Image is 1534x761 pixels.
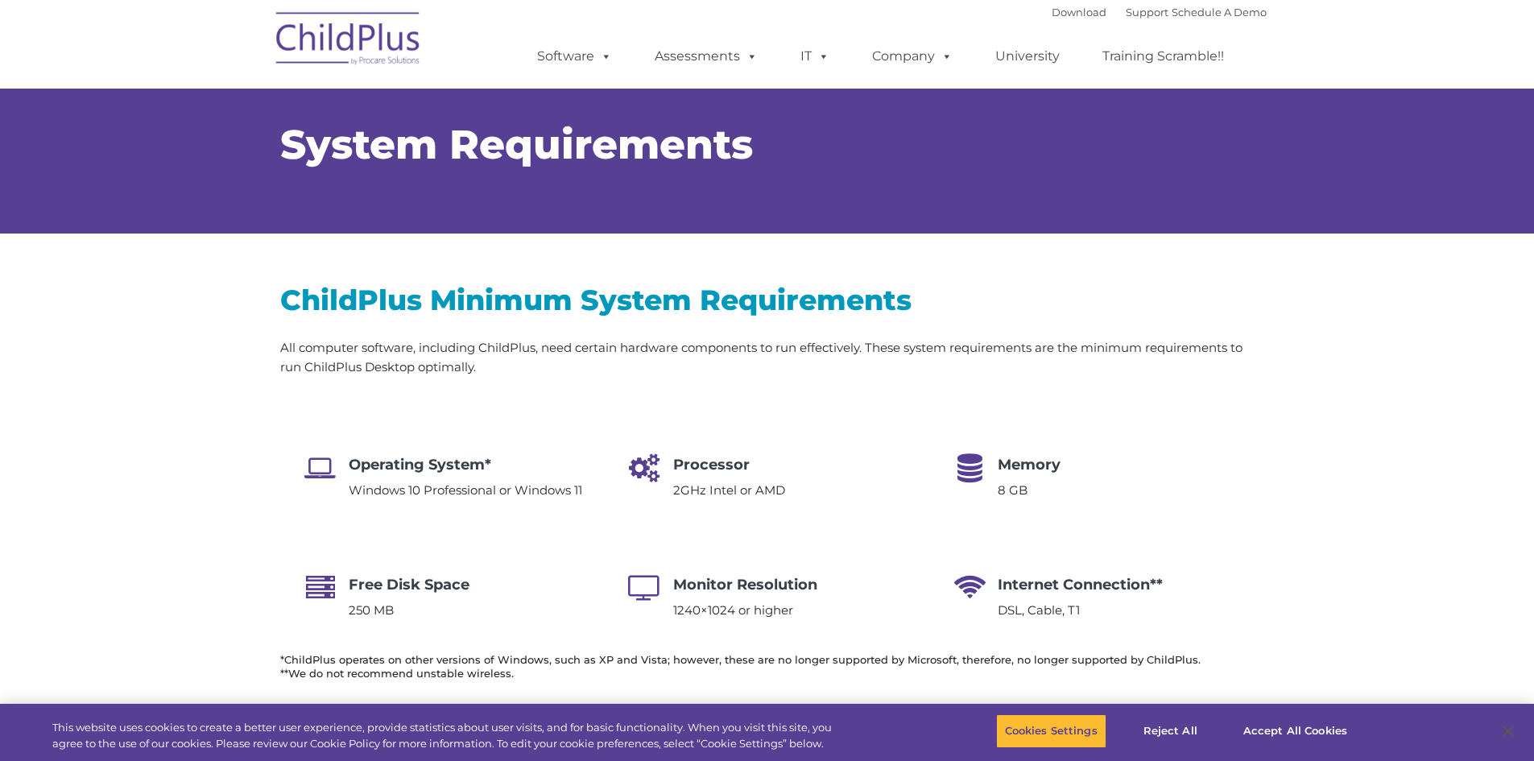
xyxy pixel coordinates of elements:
[979,40,1076,72] a: University
[998,456,1061,474] span: Memory
[1120,714,1221,748] button: Reject All
[349,453,582,476] h4: Operating System*
[268,1,429,81] img: ChildPlus by Procare Solutions
[1052,6,1267,19] font: |
[521,40,628,72] a: Software
[280,282,1255,318] h2: ChildPlus Minimum System Requirements
[349,602,394,618] span: 250 MB
[1086,40,1240,72] a: Training Scramble!!
[998,576,1163,593] span: Internet Connection**
[349,481,582,500] p: Windows 10 Professional or Windows 11
[280,653,1255,680] h6: *ChildPlus operates on other versions of Windows, such as XP and Vista; however, these are no lon...
[639,40,774,72] a: Assessments
[998,602,1080,618] span: DSL, Cable, T1
[280,338,1255,377] p: All computer software, including ChildPlus, need certain hardware components to run effectively. ...
[52,720,844,751] div: This website uses cookies to create a better user experience, provide statistics about user visit...
[673,456,750,474] span: Processor
[1234,714,1356,748] button: Accept All Cookies
[673,602,793,618] span: 1240×1024 or higher
[856,40,969,72] a: Company
[673,576,817,593] span: Monitor Resolution
[1491,713,1526,749] button: Close
[1052,6,1106,19] a: Download
[996,714,1106,748] button: Cookies Settings
[673,482,785,498] span: 2GHz Intel or AMD
[1172,6,1267,19] a: Schedule A Demo
[280,120,753,169] span: System Requirements
[349,576,469,593] span: Free Disk Space
[784,40,846,72] a: IT
[998,482,1027,498] span: 8 GB
[1126,6,1168,19] a: Support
